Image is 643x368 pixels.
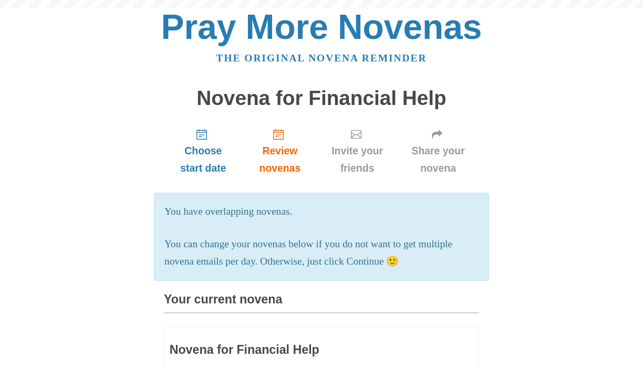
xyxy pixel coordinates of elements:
[164,87,479,110] h1: Novena for Financial Help
[164,236,479,270] p: You can change your novenas below if you do not want to get multiple novena emails per day. Other...
[174,142,232,177] span: Choose start date
[328,142,387,177] span: Invite your friends
[164,120,243,182] a: Choose start date
[408,142,469,177] span: Share your novena
[170,343,412,357] h3: Novena for Financial Help
[243,120,317,182] a: Review novenas
[161,7,482,46] a: Pray More Novenas
[397,120,479,182] a: Share your novena
[253,142,307,177] span: Review novenas
[317,120,397,182] a: Invite your friends
[216,52,427,64] a: The original novena reminder
[164,293,479,313] h3: Your current novena
[164,203,479,220] p: You have overlapping novenas.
